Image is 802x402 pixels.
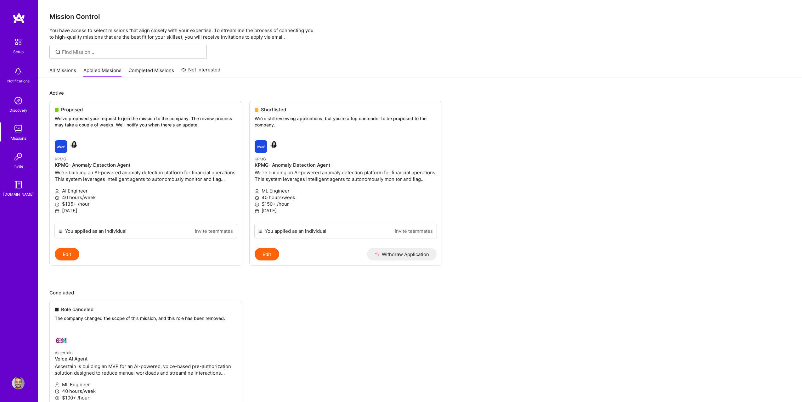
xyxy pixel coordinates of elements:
div: Discovery [9,107,27,114]
a: Invite teammates [395,228,433,234]
div: Setup [13,48,24,55]
h4: KPMG- Anomaly Detection Agent [255,162,437,168]
button: Withdraw Application [367,248,437,260]
img: discovery [12,94,25,107]
a: Invite teammates [195,228,233,234]
button: Edit [255,248,279,260]
a: Applied Missions [83,67,121,77]
a: KPMG company logoCarleen PanKPMGKPMG- Anomaly Detection AgentWe're building an AI-powered anomaly... [250,135,442,224]
i: icon MoneyGray [55,202,59,207]
span: Proposed [61,106,83,113]
img: teamwork [12,122,25,135]
img: bell [12,65,25,78]
img: User Avatar [12,377,25,389]
p: 40 hours/week [55,194,237,201]
i: icon SearchGrey [54,48,62,56]
input: Find Mission... [62,49,202,55]
p: Concluded [49,289,791,296]
h3: Mission Control [49,13,791,20]
i: icon Calendar [55,209,59,214]
img: KPMG company logo [255,140,267,153]
a: User Avatar [10,377,26,389]
div: [DOMAIN_NAME] [3,191,34,198]
a: Completed Missions [128,67,174,77]
i: icon Clock [55,196,59,200]
i: icon Applicant [55,189,59,194]
div: Invite [14,163,23,170]
p: $150+ /hour [255,201,437,207]
p: We're building an AI-powered anomaly detection platform for financial operations. This system lev... [255,169,437,182]
img: guide book [12,178,25,191]
p: [DATE] [55,207,237,214]
div: Notifications [7,78,30,84]
small: KPMG [55,157,66,161]
p: We've proposed your request to join the mission to the company. The review process may take a cou... [55,115,237,128]
a: All Missions [49,67,76,77]
i: icon Calendar [255,209,259,214]
h4: KPMG- Anomaly Detection Agent [55,162,237,168]
p: You have access to select missions that align closely with your expertise. To streamline the proc... [49,27,791,40]
p: Active [49,90,791,96]
div: You applied as an individual [265,228,326,234]
img: Carleen Pan [70,140,77,148]
img: setup [12,35,25,48]
img: Carleen Pan [270,140,277,148]
i: icon Clock [255,196,259,200]
p: We’re still reviewing applications, but you're a top contender to be proposed to the company. [255,115,437,128]
p: 40 hours/week [255,194,437,201]
small: KPMG [255,157,266,161]
p: ML Engineer [255,187,437,194]
button: Edit [55,248,79,260]
a: KPMG company logoCarleen PanKPMGKPMG- Anomaly Detection AgentWe're building an AI-powered anomaly... [50,135,242,224]
a: Not Interested [181,66,221,77]
p: We're building an AI-powered anomaly detection platform for financial operations. This system lev... [55,169,237,182]
img: Invite [12,150,25,163]
i: icon MoneyGray [255,202,259,207]
p: [DATE] [255,207,437,214]
span: Shortlisted [261,106,286,113]
p: AI Engineer [55,187,237,194]
img: logo [13,13,25,24]
i: icon Applicant [255,189,259,194]
img: KPMG company logo [55,140,67,153]
p: $135+ /hour [55,201,237,207]
div: Missions [11,135,26,142]
div: You applied as an individual [65,228,127,234]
